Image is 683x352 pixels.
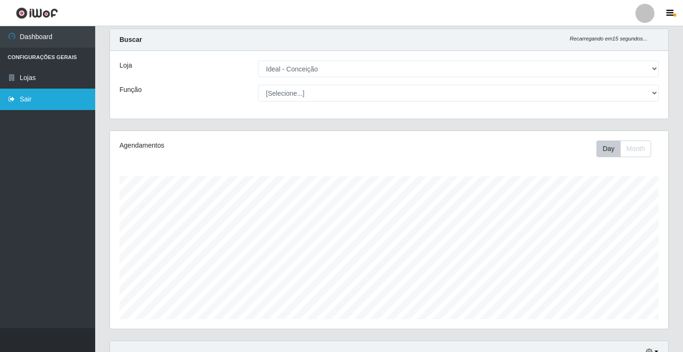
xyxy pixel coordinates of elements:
[119,36,142,43] strong: Buscar
[620,141,651,157] button: Month
[596,141,659,157] div: Toolbar with button groups
[570,36,647,41] i: Recarregando em 15 segundos...
[596,141,651,157] div: First group
[119,141,336,151] div: Agendamentos
[16,7,58,19] img: CoreUI Logo
[119,60,132,70] label: Loja
[119,85,142,95] label: Função
[596,141,621,157] button: Day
